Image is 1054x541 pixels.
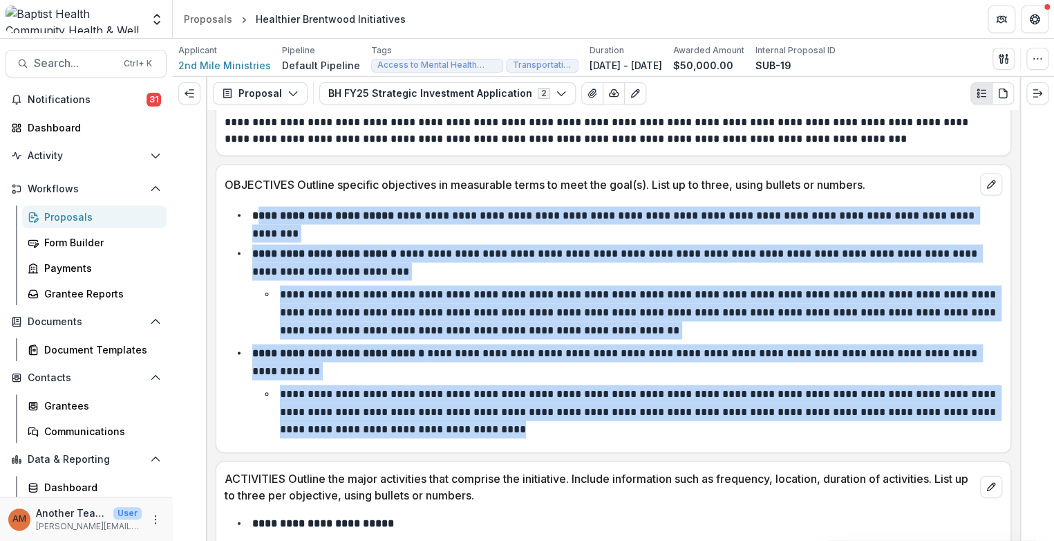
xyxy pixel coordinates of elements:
span: Activity [28,150,144,162]
div: Ctrl + K [121,56,155,71]
span: Access to Mental Health Care [377,60,497,70]
p: Another Team member [36,506,108,520]
div: Communications [44,424,156,439]
button: Open Workflows [6,178,167,200]
a: Form Builder [22,231,167,254]
img: Baptist Health Community Health & Well Being logo [6,6,142,33]
span: Notifications [28,94,147,106]
button: PDF view [992,82,1014,104]
a: Proposals [178,9,238,29]
button: Open entity switcher [147,6,167,33]
div: Dashboard [44,480,156,495]
span: Transportation [512,60,572,70]
div: Grantee Reports [44,286,156,301]
button: Expand left [178,82,200,104]
button: Open Activity [6,145,167,167]
p: Awarded Amount [673,44,744,57]
button: Open Contacts [6,367,167,389]
p: OBJECTIVES Outline specific objectives in measurable terms to meet the goal(s). List up to three,... [225,176,975,192]
span: Workflows [28,183,144,195]
span: 31 [147,93,161,107]
p: Tags [371,44,392,57]
span: Data & Reporting [28,454,144,466]
p: $50,000.00 [673,58,733,73]
div: Document Templates [44,342,156,357]
div: Payments [44,261,156,275]
a: Grantees [22,394,167,417]
div: Proposals [44,210,156,224]
div: Dashboard [28,120,156,135]
button: Plaintext view [970,82,992,104]
span: Documents [28,316,144,328]
p: SUB-19 [755,58,791,73]
p: Pipeline [282,44,315,57]
button: Get Help [1021,6,1048,33]
button: BH FY25 Strategic Investment Application2 [319,82,576,104]
a: Document Templates [22,338,167,361]
button: Proposal [213,82,308,104]
button: View Attached Files [581,82,603,104]
button: More [147,511,164,528]
p: User [113,507,142,520]
p: [DATE] - [DATE] [590,58,662,73]
a: 2nd Mile Ministries [178,58,271,73]
button: edit [980,475,1002,497]
div: Proposals [184,12,232,26]
button: Expand right [1026,82,1048,104]
p: Applicant [178,44,217,57]
p: ACTIVITIES Outline the major activities that comprise the initiative. Include information such as... [225,470,975,503]
a: Dashboard [22,476,167,499]
button: Partners [988,6,1015,33]
button: Edit as form [624,82,646,104]
a: Proposals [22,205,167,228]
a: Dashboard [6,116,167,139]
button: Open Documents [6,311,167,333]
p: Internal Proposal ID [755,44,836,57]
button: Search... [6,50,167,77]
p: [PERSON_NAME][EMAIL_ADDRESS][PERSON_NAME][DOMAIN_NAME] [36,520,142,533]
div: Grantees [44,398,156,413]
span: Search... [34,57,115,70]
div: Healthier Brentwood Initiatives [256,12,406,26]
p: Duration [590,44,624,57]
button: edit [980,173,1002,195]
a: Grantee Reports [22,282,167,305]
div: Form Builder [44,235,156,250]
button: Open Data & Reporting [6,448,167,470]
button: Notifications31 [6,89,167,111]
p: Default Pipeline [282,58,360,73]
div: Another Team member [12,515,26,524]
a: Payments [22,257,167,279]
span: Contacts [28,372,144,384]
nav: breadcrumb [178,9,411,29]
a: Communications [22,420,167,443]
